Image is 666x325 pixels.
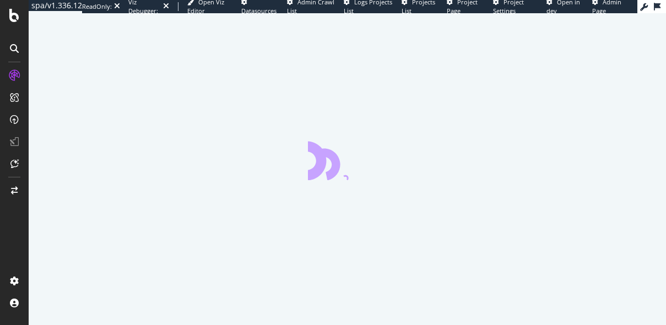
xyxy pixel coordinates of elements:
[308,140,387,180] div: animation
[82,2,112,11] div: ReadOnly:
[241,7,277,15] span: Datasources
